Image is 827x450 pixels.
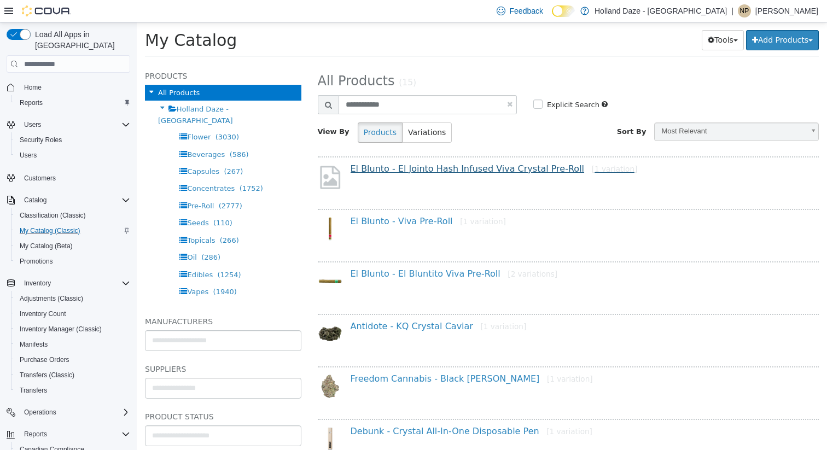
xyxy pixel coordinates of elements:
button: Adjustments (Classic) [11,291,135,306]
a: Purchase Orders [15,353,74,366]
button: Transfers (Classic) [11,367,135,383]
span: Sort By [480,105,510,113]
a: Adjustments (Classic) [15,292,88,305]
span: Concentrates [50,162,98,170]
span: Holland Daze - [GEOGRAPHIC_DATA] [21,83,96,102]
span: Promotions [20,257,53,266]
span: Customers [24,174,56,183]
span: (3030) [79,110,102,119]
span: Inventory [24,279,51,288]
a: Customers [20,172,60,185]
button: My Catalog (Beta) [11,238,135,254]
a: Users [15,149,41,162]
span: Transfers [20,386,47,395]
a: Antidote - KQ Crystal Caviar[1 variation] [214,299,390,309]
button: Products [221,100,266,120]
span: Home [20,80,130,94]
small: [1 variation] [410,405,456,413]
span: (1752) [103,162,126,170]
span: Classification (Classic) [15,209,130,222]
button: Add Products [609,8,682,28]
span: (286) [65,231,84,239]
small: [1 variation] [323,195,369,203]
span: Customers [20,171,130,184]
span: Purchase Orders [15,353,130,366]
span: Topicals [50,214,78,222]
span: Users [15,149,130,162]
a: Promotions [15,255,57,268]
p: Holland Daze - [GEOGRAPHIC_DATA] [595,4,727,17]
span: Transfers [15,384,130,397]
img: Cova [22,5,71,16]
a: My Catalog (Beta) [15,239,77,253]
span: Manifests [20,340,48,349]
button: Inventory [2,276,135,291]
a: Classification (Classic) [15,209,90,222]
span: (586) [93,128,112,136]
a: Inventory Manager (Classic) [15,323,106,336]
span: (266) [83,214,102,222]
span: Feedback [510,5,543,16]
button: Catalog [20,194,51,207]
span: Transfers (Classic) [20,371,74,379]
a: El Blunto - El Bluntito Viva Pre-Roll[2 variations] [214,246,421,256]
button: Reports [11,95,135,110]
a: Debunk - Crystal All-In-One Disposable Pen[1 variation] [214,404,456,414]
span: Load All Apps in [GEOGRAPHIC_DATA] [31,29,130,51]
h5: Manufacturers [8,293,165,306]
button: Tools [565,8,607,28]
small: [1 variation] [455,142,501,151]
a: My Catalog (Classic) [15,224,85,237]
span: Seeds [50,196,72,204]
button: Home [2,79,135,95]
button: Inventory Manager (Classic) [11,322,135,337]
span: Reports [20,98,43,107]
span: Adjustments (Classic) [15,292,130,305]
span: Vapes [50,265,72,273]
a: Inventory Count [15,307,71,320]
span: (267) [87,145,106,153]
span: View By [181,105,213,113]
button: Users [20,118,45,131]
button: Operations [2,405,135,420]
img: 150 [181,299,206,324]
span: Users [24,120,41,129]
a: Most Relevant [517,100,682,119]
small: [2 variations] [371,247,421,256]
button: Reports [2,426,135,442]
span: Users [20,118,130,131]
span: My Catalog (Classic) [20,226,80,235]
button: Security Roles [11,132,135,148]
button: Classification (Classic) [11,208,135,223]
span: Pre-Roll [50,179,77,188]
span: My Catalog (Classic) [15,224,130,237]
span: Catalog [20,194,130,207]
span: Reports [24,430,47,439]
button: Inventory [20,277,55,290]
span: Classification (Classic) [20,211,86,220]
a: Reports [15,96,47,109]
span: All Products [21,66,63,74]
img: missing-image.png [181,142,206,168]
small: [1 variation] [344,300,390,308]
p: | [731,4,733,17]
button: Inventory Count [11,306,135,322]
span: Oil [50,231,60,239]
span: Inventory Count [15,307,130,320]
span: My Catalog (Beta) [20,242,73,250]
button: Catalog [2,192,135,208]
span: All Products [181,51,258,66]
span: Operations [20,406,130,419]
a: Transfers (Classic) [15,369,79,382]
button: Operations [20,406,61,419]
span: Inventory [20,277,130,290]
a: Transfers [15,384,51,397]
h5: Suppliers [8,340,165,353]
h5: Product Status [8,388,165,401]
button: My Catalog (Classic) [11,223,135,238]
button: Variations [265,100,315,120]
span: Users [20,151,37,160]
span: Operations [24,408,56,417]
span: Security Roles [15,133,130,147]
